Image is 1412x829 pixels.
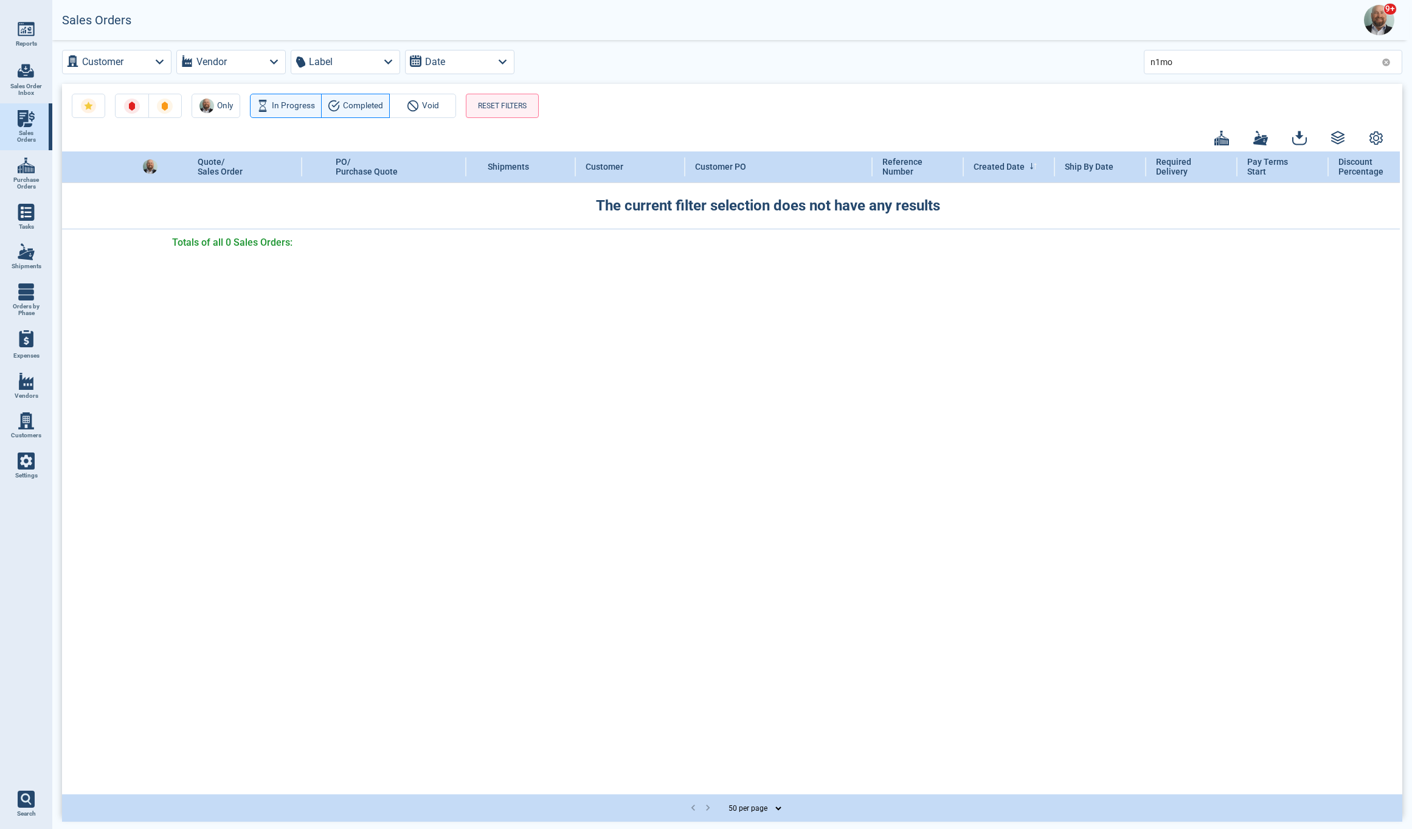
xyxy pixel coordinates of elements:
[1065,162,1113,172] span: Ship By Date
[422,99,439,113] span: Void
[16,40,37,47] span: Reports
[18,412,35,429] img: menu_icon
[13,352,40,359] span: Expenses
[17,810,36,817] span: Search
[405,50,514,74] button: Date
[12,263,41,270] span: Shipments
[62,50,171,74] button: Customer
[143,159,157,174] img: Avatar
[217,99,233,113] span: Only
[11,432,41,439] span: Customers
[389,94,456,118] button: Void
[192,94,240,118] button: AvatarOnly
[10,83,43,97] span: Sales Order Inbox
[15,472,38,479] span: Settings
[686,800,715,816] nav: pagination navigation
[18,373,35,390] img: menu_icon
[82,54,123,71] label: Customer
[18,21,35,38] img: menu_icon
[172,235,292,250] span: Totals of all 0 Sales Orders:
[10,130,43,144] span: Sales Orders
[198,157,243,176] span: Quote/ Sales Order
[1156,157,1215,177] span: Required Delivery
[10,176,43,190] span: Purchase Orders
[1247,157,1306,177] span: Pay Terms Start
[343,99,383,113] span: Completed
[586,162,623,172] span: Customer
[882,157,941,177] span: Reference Number
[10,303,43,317] span: Orders by Phase
[18,157,35,174] img: menu_icon
[1151,53,1377,71] input: Search for PO or Sales Order or shipment number, etc.
[309,54,333,71] label: Label
[62,13,131,27] h2: Sales Orders
[336,157,398,176] span: PO/ Purchase Quote
[321,94,390,118] button: Completed
[18,110,35,127] img: menu_icon
[466,94,539,118] button: RESET FILTERS
[18,243,35,260] img: menu_icon
[15,392,38,400] span: Vendors
[176,50,286,74] button: Vendor
[425,54,445,71] label: Date
[18,453,35,470] img: menu_icon
[272,99,315,113] span: In Progress
[974,162,1025,172] span: Created Date
[196,54,227,71] label: Vendor
[488,162,529,172] span: Shipments
[695,162,746,172] span: Customer PO
[18,283,35,300] img: menu_icon
[18,204,35,221] img: menu_icon
[250,94,322,118] button: In Progress
[291,50,400,74] button: Label
[199,99,214,113] img: Avatar
[1338,157,1397,177] span: Discount Percentage
[1383,3,1397,15] span: 9+
[1364,5,1394,35] img: Avatar
[19,223,34,231] span: Tasks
